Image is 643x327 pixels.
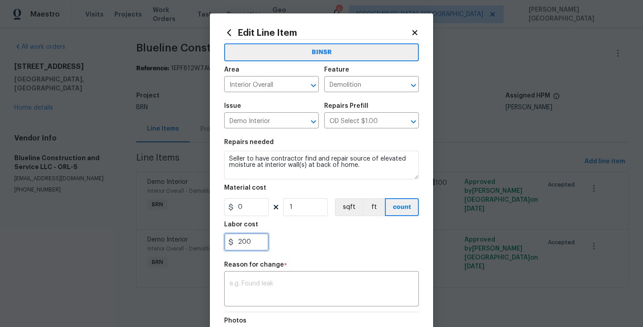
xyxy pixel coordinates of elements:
h5: Photos [224,318,246,324]
button: sqft [335,198,363,216]
button: Open [407,115,420,128]
button: Open [407,79,420,92]
button: BINSR [224,43,419,61]
h5: Material cost [224,185,266,191]
textarea: Seller to have contractor find and repair source of elevated moisture at interior wall(s) at back... [224,151,419,179]
h5: Area [224,67,239,73]
h5: Labor cost [224,221,258,228]
h5: Repairs needed [224,139,274,145]
h5: Reason for change [224,262,284,268]
h5: Issue [224,103,241,109]
h5: Feature [324,67,349,73]
button: Open [307,79,320,92]
h2: Edit Line Item [224,28,411,38]
h5: Repairs Prefill [324,103,368,109]
button: ft [363,198,385,216]
button: Open [307,115,320,128]
button: count [385,198,419,216]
